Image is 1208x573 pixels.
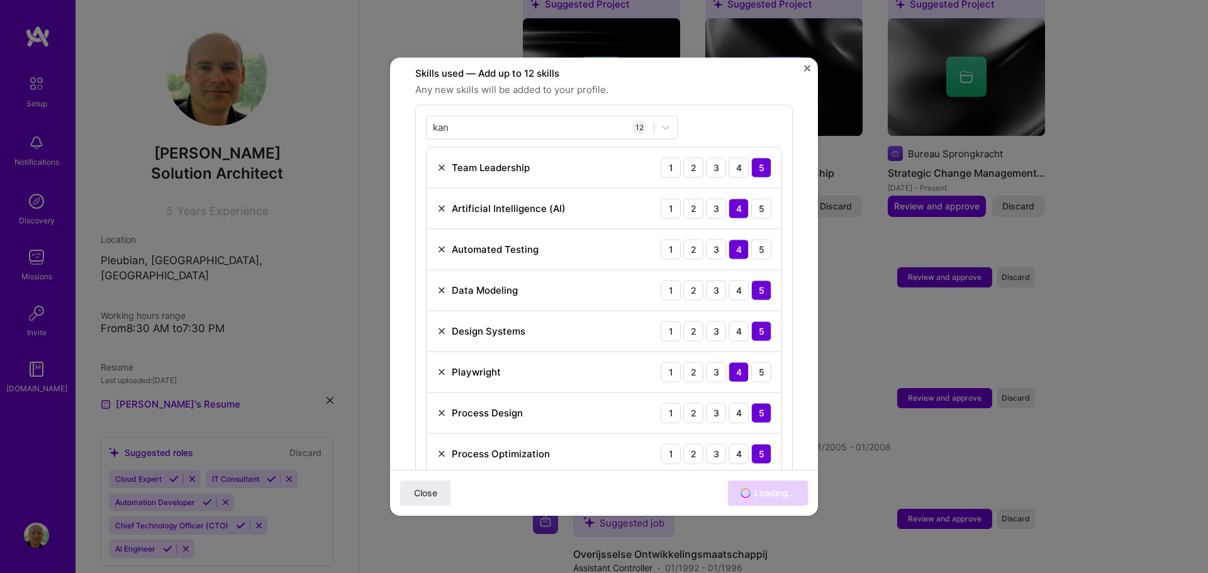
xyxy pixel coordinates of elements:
div: 2 [683,362,703,382]
button: Close [804,65,810,78]
div: 1 [661,443,681,464]
div: 3 [706,157,726,177]
span: Any new skills will be added to your profile. [415,82,793,97]
img: Remove [437,162,447,172]
div: 5 [751,403,771,423]
img: Remove [437,408,447,418]
div: 1 [661,198,681,218]
div: 2 [683,403,703,423]
img: Remove [437,244,447,254]
div: 1 [661,239,681,259]
div: 3 [706,403,726,423]
div: 4 [729,198,749,218]
button: Close [400,481,450,506]
div: 4 [729,443,749,464]
div: 4 [729,239,749,259]
div: 1 [661,321,681,341]
img: Remove [437,203,447,213]
img: Remove [437,448,447,459]
span: Close [414,487,437,499]
div: 3 [706,362,726,382]
div: 5 [751,157,771,177]
div: Design Systems [452,325,525,338]
div: 4 [729,280,749,300]
label: Skills used — Add up to 12 skills [415,65,793,81]
div: 2 [683,280,703,300]
div: 1 [661,362,681,382]
div: 4 [729,362,749,382]
div: 4 [729,403,749,423]
div: 1 [661,280,681,300]
div: 5 [751,321,771,341]
div: 2 [683,321,703,341]
div: 1 [661,157,681,177]
div: 3 [706,198,726,218]
div: 3 [706,239,726,259]
img: Remove [437,326,447,336]
div: Automated Testing [452,243,539,256]
div: 4 [729,321,749,341]
div: 2 [683,443,703,464]
div: Process Optimization [452,447,550,460]
div: 2 [683,239,703,259]
div: 5 [751,443,771,464]
div: Playwright [452,365,501,379]
div: Artificial Intelligence (AI) [452,202,566,215]
div: Data Modeling [452,284,518,297]
div: 12 [632,120,646,134]
div: 3 [706,443,726,464]
div: 2 [683,198,703,218]
div: 5 [751,239,771,259]
div: 5 [751,198,771,218]
div: 3 [706,321,726,341]
div: 2 [683,157,703,177]
div: 4 [729,157,749,177]
div: Process Design [452,406,523,420]
div: 3 [706,280,726,300]
img: Remove [437,285,447,295]
div: Team Leadership [452,161,530,174]
div: 1 [661,403,681,423]
div: 5 [751,362,771,382]
div: 5 [751,280,771,300]
img: Remove [437,367,447,377]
